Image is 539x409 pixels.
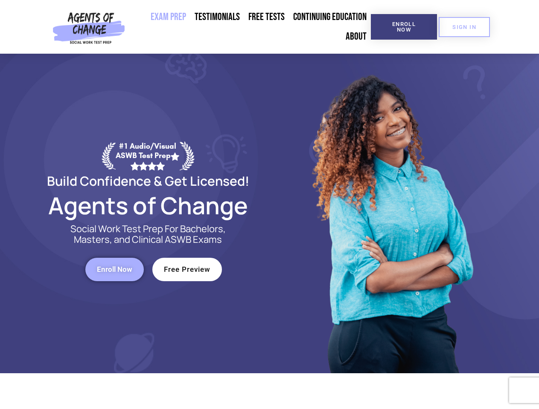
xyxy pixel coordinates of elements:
span: SIGN IN [452,24,476,30]
img: Website Image 1 (1) [306,54,477,373]
a: Continuing Education [289,7,371,27]
nav: Menu [128,7,371,46]
span: Free Preview [164,266,210,273]
a: Free Preview [152,258,222,281]
h2: Build Confidence & Get Licensed! [26,175,270,187]
a: Enroll Now [371,14,437,40]
a: About [341,27,371,46]
a: Testimonials [190,7,244,27]
div: #1 Audio/Visual ASWB Test Prep [116,141,180,170]
a: Enroll Now [85,258,144,281]
span: Enroll Now [385,21,423,32]
p: Social Work Test Prep For Bachelors, Masters, and Clinical ASWB Exams [61,224,236,245]
a: Exam Prep [146,7,190,27]
h2: Agents of Change [26,196,270,215]
a: SIGN IN [439,17,490,37]
a: Free Tests [244,7,289,27]
span: Enroll Now [97,266,132,273]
